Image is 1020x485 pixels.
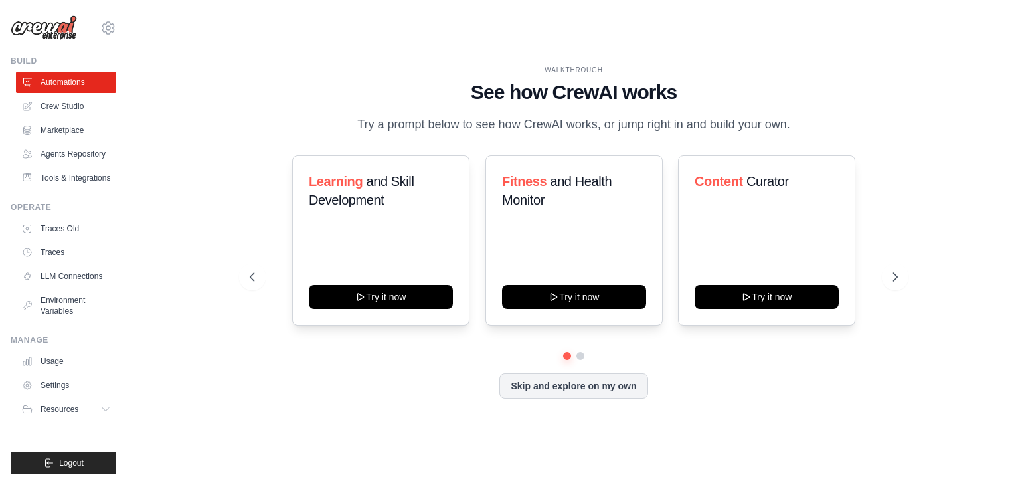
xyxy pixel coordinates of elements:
button: Skip and explore on my own [499,373,647,399]
button: Logout [11,452,116,474]
button: Try it now [695,285,839,309]
button: Try it now [502,285,646,309]
h1: See how CrewAI works [250,80,898,104]
span: Fitness [502,174,547,189]
a: LLM Connections [16,266,116,287]
a: Automations [16,72,116,93]
span: Learning [309,174,363,189]
a: Settings [16,375,116,396]
div: WALKTHROUGH [250,65,898,75]
span: Logout [59,458,84,468]
p: Try a prompt below to see how CrewAI works, or jump right in and build your own. [351,115,797,134]
div: Operate [11,202,116,213]
span: Resources [41,404,78,415]
span: Content [695,174,743,189]
a: Tools & Integrations [16,167,116,189]
div: Manage [11,335,116,345]
div: Build [11,56,116,66]
span: and Health Monitor [502,174,612,207]
button: Resources [16,399,116,420]
span: Curator [746,174,789,189]
a: Usage [16,351,116,372]
a: Environment Variables [16,290,116,322]
a: Crew Studio [16,96,116,117]
a: Traces Old [16,218,116,239]
button: Try it now [309,285,453,309]
img: Logo [11,15,77,41]
a: Marketplace [16,120,116,141]
a: Traces [16,242,116,263]
a: Agents Repository [16,144,116,165]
